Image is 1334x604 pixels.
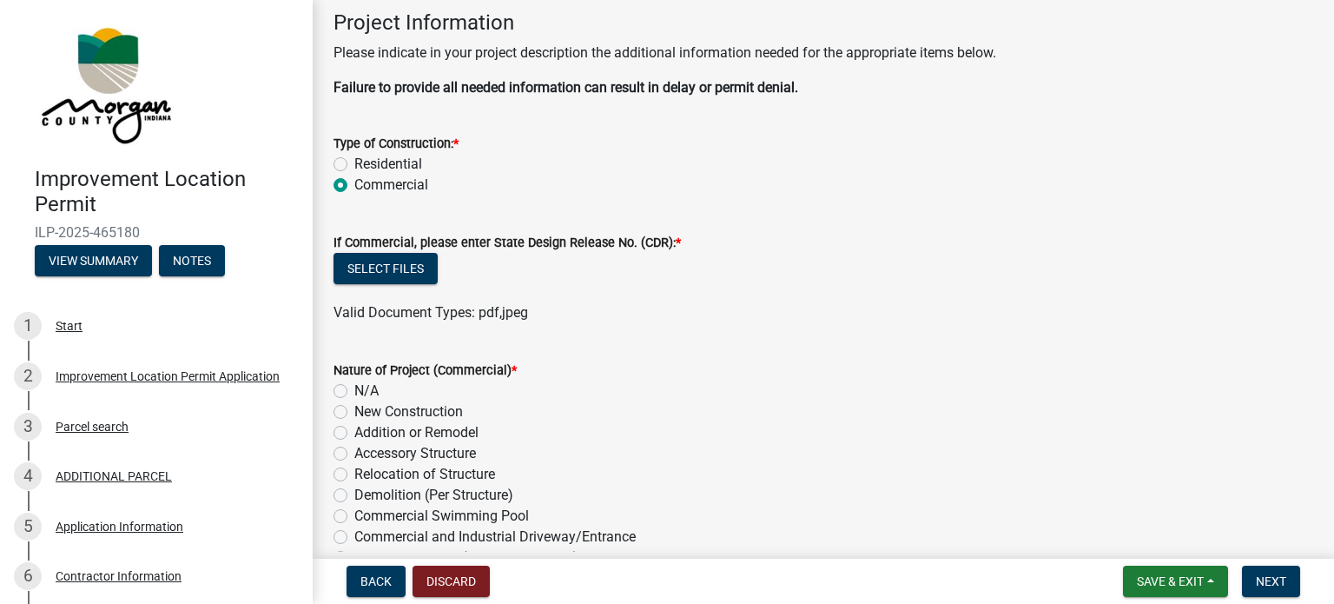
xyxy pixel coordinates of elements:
div: Parcel search [56,421,129,433]
span: ILP-2025-465180 [35,224,278,241]
label: Commercial and Industrial Driveway/Entrance [354,527,636,548]
label: Commercial [354,175,428,196]
span: Valid Document Types: pdf,jpeg [333,304,528,321]
button: Select files [333,253,438,284]
button: Next [1242,566,1300,597]
wm-modal-confirm: Summary [35,255,152,269]
h4: Project Information [333,10,1313,36]
label: Demolition (Per Structure) [354,485,513,506]
button: Discard [413,566,490,597]
div: 1 [14,312,42,340]
label: New Construction [354,402,463,422]
h4: Improvement Location Permit [35,167,299,217]
wm-modal-confirm: Notes [159,255,225,269]
span: Back [360,574,392,588]
div: Improvement Location Permit Application [56,370,280,382]
div: ADDITIONAL PARCEL [56,470,172,482]
button: Save & Exit [1123,566,1228,597]
div: 5 [14,513,42,541]
label: Parking Lot/Area (New or Expanded) [354,548,578,568]
img: Morgan County, Indiana [35,18,175,149]
span: Save & Exit [1137,574,1204,588]
label: Residential [354,154,422,175]
p: Please indicate in your project description the additional information needed for the appropriate... [333,43,1313,63]
label: Relocation of Structure [354,464,495,485]
div: 4 [14,462,42,490]
label: Addition or Remodel [354,422,479,443]
label: Nature of Project (Commercial) [333,365,517,377]
strong: Failure to provide all needed information can result in delay or permit denial. [333,79,798,96]
label: If Commercial, please enter State Design Release No. (CDR): [333,237,681,249]
div: 3 [14,413,42,441]
label: N/A [354,381,379,402]
div: Contractor Information [56,570,182,582]
label: Commercial Swimming Pool [354,506,529,527]
div: Application Information [56,521,183,533]
button: View Summary [35,245,152,276]
div: Start [56,320,83,332]
span: Next [1256,574,1286,588]
button: Back [347,566,406,597]
label: Type of Construction: [333,138,459,150]
label: Accessory Structure [354,443,476,464]
div: 6 [14,562,42,590]
button: Notes [159,245,225,276]
div: 2 [14,362,42,390]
